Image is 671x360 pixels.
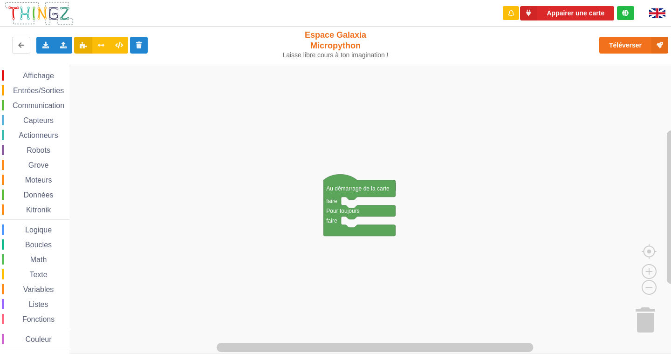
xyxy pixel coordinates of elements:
img: gb.png [649,8,665,18]
span: Actionneurs [17,131,60,139]
text: Pour toujours [326,208,359,214]
span: Boucles [24,241,53,249]
span: Robots [25,146,52,154]
span: Kitronik [25,206,52,214]
text: faire [326,198,337,204]
button: Appairer une carte [520,6,614,20]
div: Laisse libre cours à ton imagination ! [279,51,393,59]
span: Couleur [24,335,53,343]
span: Communication [11,102,66,109]
span: Entrées/Sorties [12,87,65,95]
span: Grove [27,161,50,169]
span: Capteurs [22,116,55,124]
span: Variables [22,285,55,293]
div: Espace Galaxia Micropython [279,30,393,59]
img: thingz_logo.png [4,1,74,26]
text: faire [326,217,337,224]
text: Au démarrage de la carte [326,185,390,192]
span: Fonctions [21,315,56,323]
span: Moteurs [24,176,54,184]
span: Données [22,191,55,199]
div: Tu es connecté au serveur de création de Thingz [617,6,634,20]
span: Logique [24,226,53,234]
span: Affichage [21,72,55,80]
span: Math [29,256,48,264]
span: Texte [28,271,48,278]
span: Listes [27,300,50,308]
button: Téléverser [599,37,668,54]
